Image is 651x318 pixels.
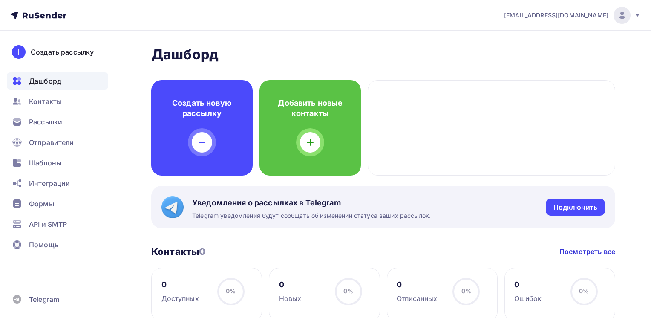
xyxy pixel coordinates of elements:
a: Дашборд [7,72,108,90]
div: 0 [161,280,199,290]
h3: Контакты [151,246,205,257]
h4: Добавить новые контакты [273,98,347,119]
div: 0 [397,280,437,290]
span: 0% [226,287,236,295]
a: [EMAIL_ADDRESS][DOMAIN_NAME] [504,7,641,24]
a: Рассылки [7,113,108,130]
span: 0% [461,287,471,295]
div: Ошибок [514,293,542,304]
div: Подключить [553,202,597,212]
div: 0 [279,280,302,290]
span: Рассылки [29,117,62,127]
span: Уведомления о рассылках в Telegram [192,198,431,208]
h2: Дашборд [151,46,615,63]
h4: Создать новую рассылку [165,98,239,119]
div: Отписанных [397,293,437,304]
a: Формы [7,195,108,212]
div: Доступных [161,293,199,304]
a: Отправители [7,134,108,151]
a: Контакты [7,93,108,110]
span: Формы [29,199,54,209]
span: Telegram [29,294,59,304]
span: Отправители [29,137,74,147]
a: Шаблоны [7,154,108,171]
span: [EMAIL_ADDRESS][DOMAIN_NAME] [504,11,608,20]
a: Посмотреть все [559,246,615,257]
div: 0 [514,280,542,290]
span: 0% [343,287,353,295]
div: Создать рассылку [31,47,94,57]
span: Контакты [29,96,62,107]
span: Telegram уведомления будут сообщать об изменении статуса ваших рассылок. [192,211,431,220]
span: Дашборд [29,76,61,86]
span: Помощь [29,240,58,250]
div: Новых [279,293,302,304]
span: Шаблоны [29,158,61,168]
span: API и SMTP [29,219,67,229]
span: Интеграции [29,178,70,188]
span: 0% [579,287,589,295]
span: 0 [199,246,205,257]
